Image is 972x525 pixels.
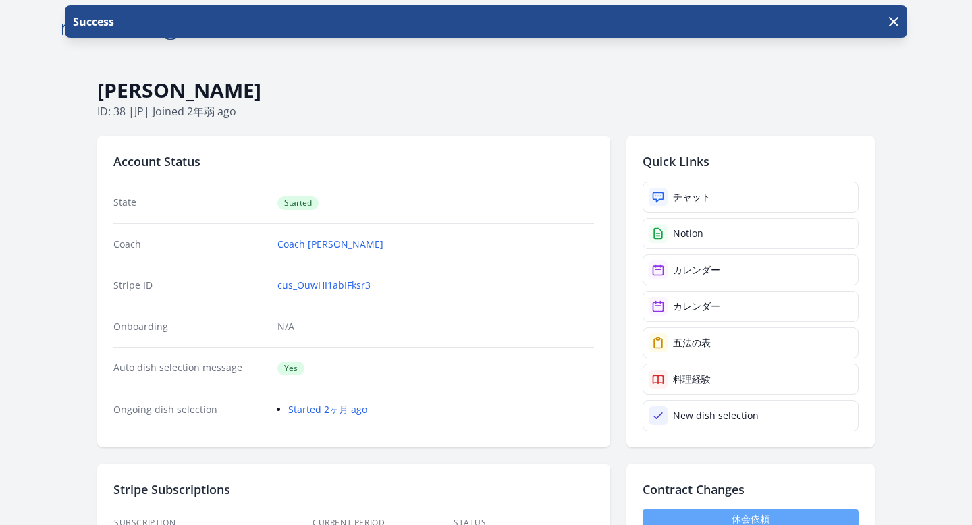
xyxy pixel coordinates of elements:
dt: Stripe ID [113,279,267,292]
h2: Contract Changes [643,480,859,499]
div: カレンダー [673,300,720,313]
a: チャット [643,182,859,213]
div: Notion [673,227,703,240]
h1: [PERSON_NAME] [97,78,875,103]
dt: Coach [113,238,267,251]
dt: Auto dish selection message [113,361,267,375]
a: Started 2ヶ月 ago [288,403,367,416]
div: New dish selection [673,409,759,422]
div: 五法の表 [673,336,711,350]
a: New dish selection [643,400,859,431]
dt: Onboarding [113,320,267,333]
dt: State [113,196,267,210]
a: カレンダー [643,254,859,285]
h2: Quick Links [643,152,859,171]
p: N/A [277,320,594,333]
h2: Account Status [113,152,594,171]
p: ID: 38 | | Joined 2年弱 ago [97,103,875,119]
a: Notion [643,218,859,249]
a: 五法の表 [643,327,859,358]
a: cus_OuwHI1abIFksr3 [277,279,371,292]
span: Started [277,196,319,210]
dt: Ongoing dish selection [113,403,267,416]
div: 料理経験 [673,372,711,386]
span: jp [134,104,144,119]
a: Coach [PERSON_NAME] [277,238,383,251]
a: カレンダー [643,291,859,322]
h2: Stripe Subscriptions [113,480,594,499]
p: Success [70,13,114,30]
a: 料理経験 [643,364,859,395]
div: カレンダー [673,263,720,277]
span: Yes [277,362,304,375]
div: チャット [673,190,711,204]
